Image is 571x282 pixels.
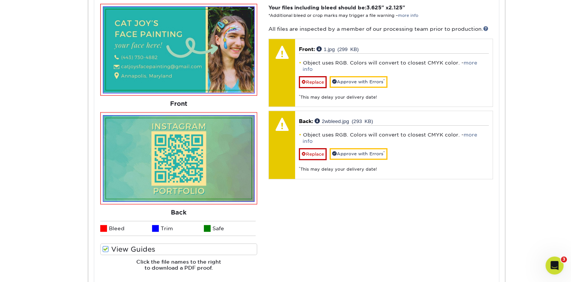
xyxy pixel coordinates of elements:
iframe: Intercom live chat [545,256,563,274]
div: Front [100,96,257,112]
a: Approve with Errors* [330,148,387,160]
div: This may delay your delivery date! [299,160,488,172]
li: Trim [152,221,204,236]
label: View Guides [100,243,257,255]
li: Object uses RGB. Colors will convert to closest CMYK color. - [299,60,488,72]
a: Replace [299,76,327,88]
span: 3.625 [366,4,381,10]
a: 2wbleed.jpg (293 KB) [315,118,373,123]
a: more info [398,13,418,18]
a: Approve with Errors* [330,76,387,88]
a: more info [303,132,477,144]
h6: Click the file names to the right to download a PDF proof. [100,259,257,277]
span: 3 [561,256,567,262]
span: Back: [299,118,313,124]
a: 1.jpg (299 KB) [316,46,359,51]
li: Bleed [100,221,152,236]
p: All files are inspected by a member of our processing team prior to production. [268,25,493,33]
strong: Your files including bleed should be: " x " [268,4,405,10]
span: 2.125 [389,4,402,10]
a: Replace [299,148,327,160]
div: Back [100,204,257,221]
span: Front: [299,46,315,52]
a: more info [303,60,477,72]
li: Safe [204,221,256,236]
div: This may delay your delivery date! [299,88,488,100]
li: Object uses RGB. Colors will convert to closest CMYK color. - [299,132,488,144]
small: *Additional bleed or crop marks may trigger a file warning – [268,13,418,18]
